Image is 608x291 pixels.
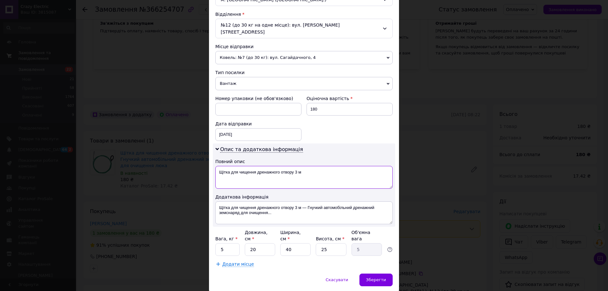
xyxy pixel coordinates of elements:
label: Ширина, см [280,230,301,241]
div: Номер упаковки (не обов'язково) [215,95,301,102]
div: Оціночна вартість [307,95,393,102]
div: Об'ємна вага [351,229,382,242]
div: №12 (до 30 кг на одне місце): вул. [PERSON_NAME][STREET_ADDRESS] [215,19,393,38]
textarea: Щітка для чищення дренажного отвору 3 м [215,166,393,189]
span: Додати місце [222,262,254,267]
span: Тип посилки [215,70,244,75]
span: Скасувати [326,277,348,282]
span: Зберегти [366,277,386,282]
div: Повний опис [215,158,393,165]
label: Довжина, см [245,230,268,241]
span: Ковель: №7 (до 30 кг): вул. Сагайдачного, 4 [215,51,393,64]
span: Місце відправки [215,44,254,49]
span: Опис та додаткова інформація [220,146,303,153]
div: Дата відправки [215,121,301,127]
label: Висота, см [316,236,344,241]
div: Відділення [215,11,393,17]
textarea: Щітка для чищення дренажного отвору 3 м — Гнучкий автомобільний дренажний земснаряд для очищення... [215,201,393,224]
div: Додаткова інформація [215,194,393,200]
label: Вага, кг [215,236,237,241]
span: Вантаж [215,77,393,90]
